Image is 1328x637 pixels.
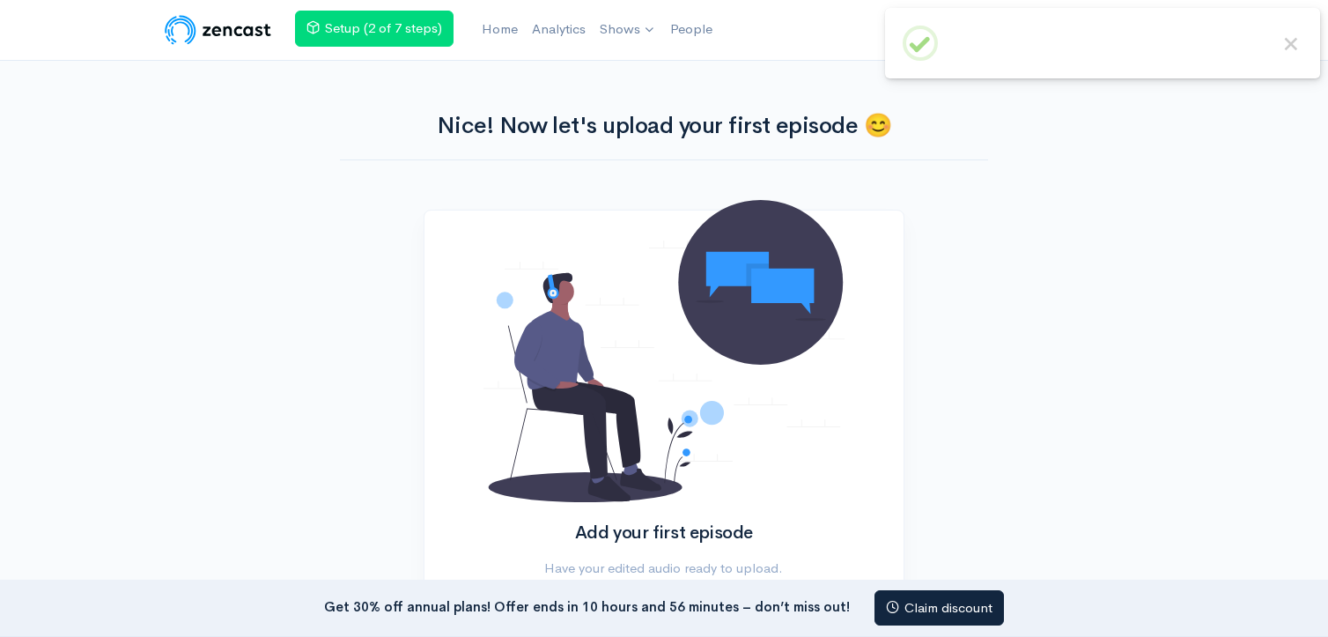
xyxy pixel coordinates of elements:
a: Shows [593,11,663,49]
a: Analytics [525,11,593,48]
strong: Get 30% off annual plans! Offer ends in 10 hours and 56 minutes – don’t miss out! [324,597,850,614]
a: Setup (2 of 7 steps) [295,11,454,47]
img: ZenCast Logo [162,12,274,48]
h2: Add your first episode [483,523,844,543]
h1: Nice! Now let's upload your first episode 😊 [340,114,988,139]
p: Have your edited audio ready to upload. [483,559,844,579]
a: Home [475,11,525,48]
button: Close this dialog [1280,33,1302,56]
img: No podcasts added [483,200,844,501]
a: People [663,11,719,48]
a: Claim discount [874,590,1004,626]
